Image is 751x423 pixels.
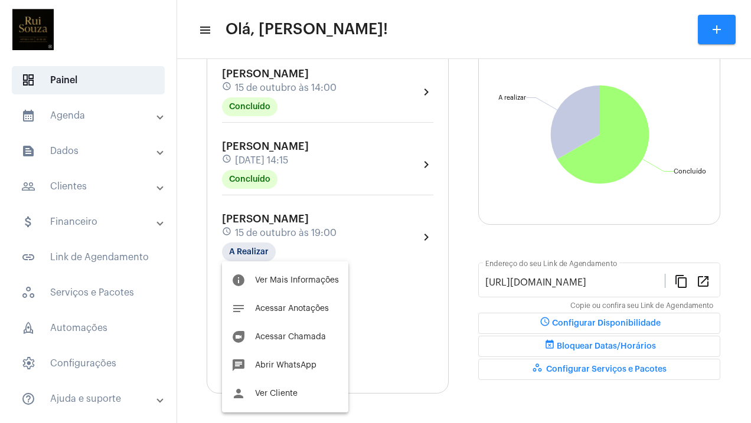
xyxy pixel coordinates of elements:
[231,273,246,287] mat-icon: info
[231,301,246,316] mat-icon: notes
[255,361,316,369] span: Abrir WhatsApp
[231,330,246,344] mat-icon: duo
[255,389,298,398] span: Ver Cliente
[255,333,326,341] span: Acessar Chamada
[255,276,339,284] span: Ver Mais Informações
[231,386,246,401] mat-icon: person
[255,304,329,313] span: Acessar Anotações
[231,358,246,372] mat-icon: chat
